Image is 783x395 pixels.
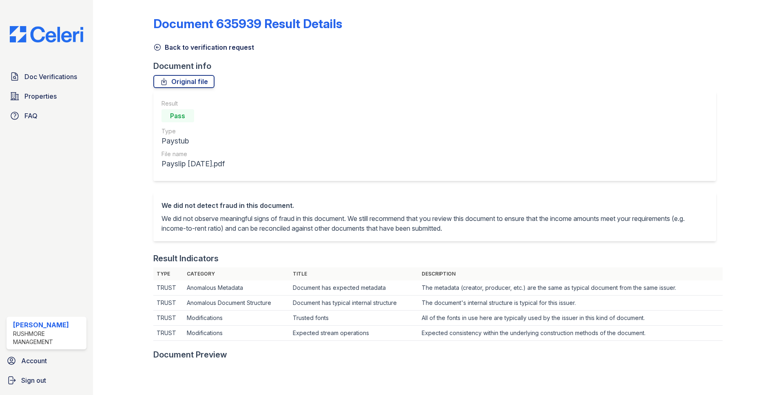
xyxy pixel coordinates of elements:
[153,253,219,264] div: Result Indicators
[21,356,47,366] span: Account
[290,296,418,311] td: Document has typical internal structure
[161,158,225,170] div: Payslip [DATE].pdf
[184,296,290,311] td: Anomalous Document Structure
[7,108,86,124] a: FAQ
[153,75,215,88] a: Original file
[153,267,184,280] th: Type
[184,326,290,341] td: Modifications
[153,326,184,341] td: TRUST
[161,135,225,147] div: Paystub
[153,60,723,72] div: Document info
[153,311,184,326] td: TRUST
[418,280,723,296] td: The metadata (creator, producer, etc.) are the same as typical document from the same issuer.
[184,280,290,296] td: Anomalous Metadata
[13,320,83,330] div: [PERSON_NAME]
[24,91,57,101] span: Properties
[153,296,184,311] td: TRUST
[184,311,290,326] td: Modifications
[161,109,194,122] div: Pass
[24,72,77,82] span: Doc Verifications
[290,326,418,341] td: Expected stream operations
[7,68,86,85] a: Doc Verifications
[290,311,418,326] td: Trusted fonts
[153,16,342,31] a: Document 635939 Result Details
[418,326,723,341] td: Expected consistency within the underlying construction methods of the document.
[3,372,90,388] a: Sign out
[161,201,708,210] div: We did not detect fraud in this document.
[290,267,418,280] th: Title
[24,111,38,121] span: FAQ
[3,26,90,42] img: CE_Logo_Blue-a8612792a0a2168367f1c8372b55b34899dd931a85d93a1a3d3e32e68fde9ad4.png
[749,362,775,387] iframe: chat widget
[153,42,254,52] a: Back to verification request
[7,88,86,104] a: Properties
[290,280,418,296] td: Document has expected metadata
[184,267,290,280] th: Category
[418,267,723,280] th: Description
[161,127,225,135] div: Type
[21,375,46,385] span: Sign out
[418,311,723,326] td: All of the fonts in use here are typically used by the issuer in this kind of document.
[13,330,83,346] div: Rushmore Management
[153,349,227,360] div: Document Preview
[161,99,225,108] div: Result
[161,214,708,233] p: We did not observe meaningful signs of fraud in this document. We still recommend that you review...
[153,280,184,296] td: TRUST
[161,150,225,158] div: File name
[418,296,723,311] td: The document's internal structure is typical for this issuer.
[3,353,90,369] a: Account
